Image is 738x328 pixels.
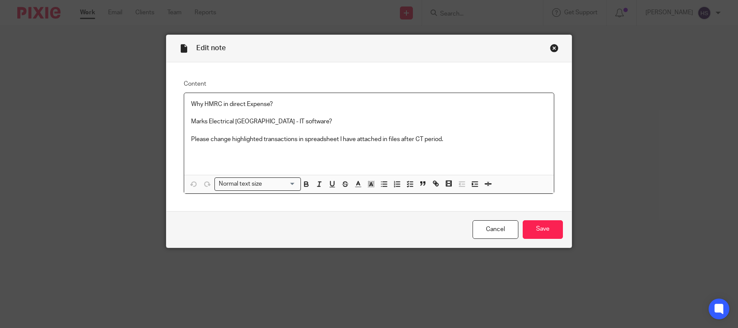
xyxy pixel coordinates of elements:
[550,44,559,52] div: Close this dialog window
[184,80,554,88] label: Content
[196,45,226,51] span: Edit note
[523,220,563,239] input: Save
[217,180,264,189] span: Normal text size
[265,180,296,189] input: Search for option
[191,100,547,109] p: Why HMRC in direct Expense?
[214,177,301,191] div: Search for option
[473,220,518,239] a: Cancel
[191,135,547,144] p: Please change highlighted transactions in spreadsheet I have attached in files after CT period.
[191,117,547,126] p: Marks Electrical [GEOGRAPHIC_DATA] - IT software?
